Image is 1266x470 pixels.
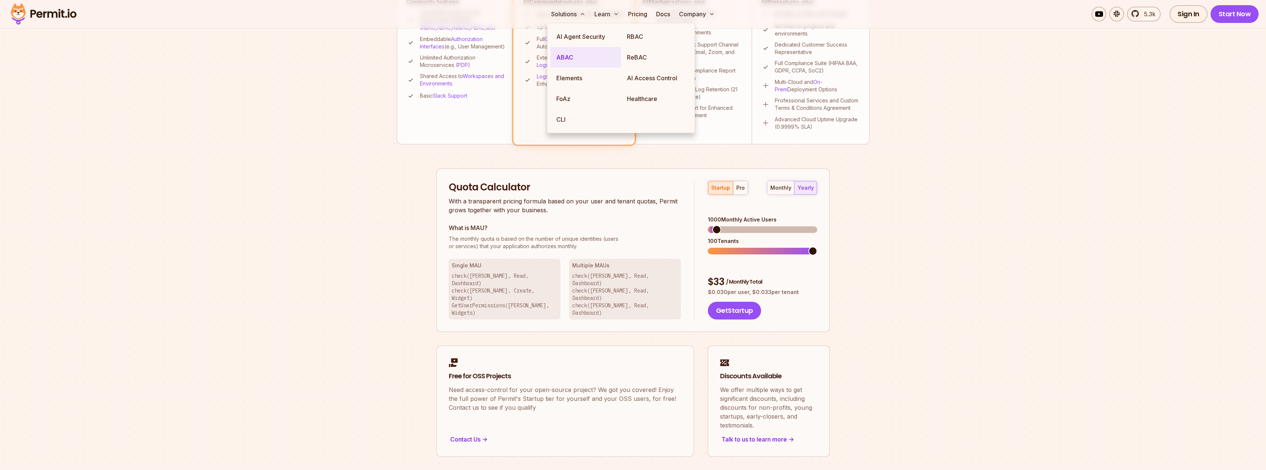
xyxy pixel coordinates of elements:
a: Slack Support [433,92,467,99]
h2: Free for OSS Projects [449,372,682,381]
a: RBAC [621,26,692,47]
button: GetStartup [708,302,761,319]
a: PDP [458,62,468,68]
p: Enhanced Audit Log Retention (21 days, extendable) [656,86,743,101]
p: We offer multiple ways to get significant discounts, including discounts for non-profits, young s... [720,385,817,430]
a: ABAC [550,47,621,68]
div: Talk to us to learn more [720,434,817,444]
p: check([PERSON_NAME], Read, Dashboard) check([PERSON_NAME], Create, Widget) GetUserPermissions([PE... [452,272,557,317]
h2: Discounts Available [720,372,817,381]
p: Full Compliance Suite (HIPAA BAA, GDPR, CCPA, SoC2) [775,60,860,74]
a: FoAz [550,88,621,109]
p: or services) that your application authorizes monthly. [449,235,681,250]
p: Add SSO support for Enhanced Access Management (additional cost) [656,104,743,126]
button: Company [676,7,718,21]
p: Shared Access to [420,72,506,87]
h3: Multiple MAUs [572,262,678,269]
a: Authorization Interfaces [420,36,483,50]
a: 5.3k [1127,7,1161,21]
p: Advanced Cloud Uptime Upgrade (0.9999% SLA) [775,116,860,131]
div: $ 33 [708,275,817,289]
p: No limits on projects and environments [775,23,860,37]
p: Dedicated Slack Support Channel with Prioritized Email, Zoom, and Slack support [656,41,743,63]
a: Elements [550,68,621,88]
p: Multi-Cloud and Deployment Options [775,78,860,93]
div: 1000 Monthly Active Users [708,216,817,223]
p: Unlimited Authorization Microservices ( ) [420,54,506,69]
a: CLI [550,109,621,130]
span: The monthly quota is based on the number of unique identities (users [449,235,681,243]
p: Basic [420,92,467,99]
p: Embeddable (e.g., User Management) [420,35,506,50]
a: Logs Forwarder [537,73,575,80]
span: -> [482,435,488,444]
span: 5.3k [1140,10,1155,18]
span: -> [788,435,794,444]
button: Learn [591,7,622,21]
div: 100 Tenants [708,237,817,245]
span: / Monthly Total [726,278,762,285]
a: Discounts AvailableWe offer multiple ways to get significant discounts, including discounts for n... [707,345,830,457]
a: Pricing [625,7,650,21]
img: Permit logo [7,1,80,27]
p: Dedicated Customer Success Representative [775,41,860,56]
a: Sign In [1170,5,1208,23]
p: for Enhanced Monitoring [537,73,625,88]
div: pro [736,184,745,192]
h3: Single MAU [452,262,557,269]
div: monthly [770,184,791,192]
a: AI Access Control [621,68,692,88]
a: GitOps CI/CD Pipeline [545,36,598,42]
a: Start Now [1211,5,1259,23]
p: Need access-control for your open-source project? We got you covered! Enjoy the full power of Per... [449,385,682,412]
p: Professional Services and Custom Terms & Conditions Agreement [775,97,860,112]
a: Healthcare [621,88,692,109]
button: Solutions [548,7,588,21]
a: AI Agent Security [550,26,621,47]
a: ReBAC [621,47,692,68]
p: check([PERSON_NAME], Read, Dashboard) check([PERSON_NAME], Read, Dashboard) check([PERSON_NAME], ... [572,272,678,317]
div: Contact Us [449,434,682,444]
a: Docs [653,7,673,21]
a: On-Prem [775,79,822,92]
p: $ 0.030 per user, $ 0.033 per tenant [708,288,817,296]
p: With a transparent pricing formula based on your user and tenant quotas, Permit grows together wi... [449,197,681,214]
p: Extendable retention [537,54,625,69]
a: Free for OSS ProjectsNeed access-control for your open-source project? We got you covered! Enjoy ... [436,345,694,457]
h2: Quota Calculator [449,181,681,194]
h3: What is MAU? [449,223,681,232]
p: SoC2 Type II Compliance Report and Certification [656,67,743,82]
p: Full for Automated Deployments [537,35,625,50]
